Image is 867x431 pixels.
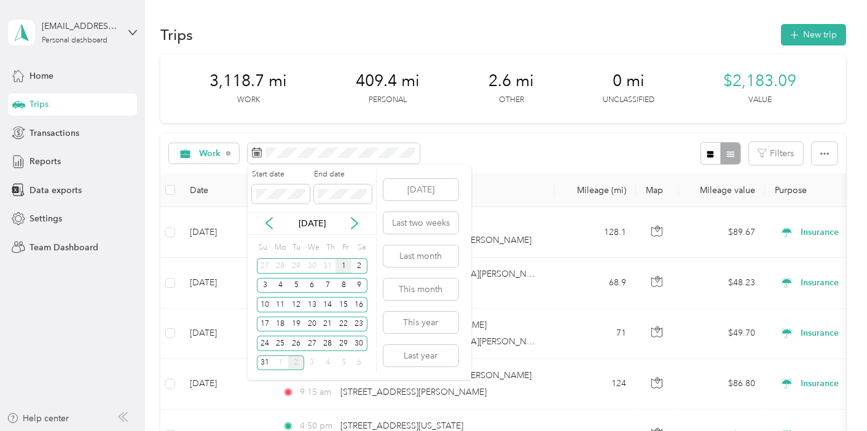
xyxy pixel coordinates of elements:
[180,207,272,258] td: [DATE]
[488,71,534,91] span: 2.6 mi
[679,173,765,207] th: Mileage value
[320,336,336,351] div: 28
[340,421,463,431] span: [STREET_ADDRESS][US_STATE]
[273,239,286,256] div: Mo
[290,239,302,256] div: Tu
[273,278,289,293] div: 4
[210,71,287,91] span: 3,118.7 mi
[273,336,289,351] div: 25
[304,278,320,293] div: 6
[351,297,367,312] div: 16
[288,258,304,274] div: 29
[335,297,351,312] div: 15
[257,297,273,312] div: 10
[288,355,304,371] div: 2
[636,173,679,207] th: Map
[257,355,273,371] div: 31
[748,95,772,106] p: Value
[29,212,62,225] span: Settings
[273,355,289,371] div: 1
[29,69,53,82] span: Home
[286,217,338,230] p: [DATE]
[335,278,351,293] div: 8
[180,359,272,409] td: [DATE]
[383,279,458,300] button: This month
[320,258,336,274] div: 31
[320,297,336,312] div: 14
[257,336,273,351] div: 24
[679,258,765,308] td: $48.23
[199,149,221,158] span: Work
[723,71,796,91] span: $2,183.09
[356,239,367,256] div: Sa
[273,258,289,274] div: 28
[555,359,636,409] td: 124
[306,239,320,256] div: We
[351,278,367,293] div: 9
[304,336,320,351] div: 27
[679,359,765,409] td: $86.80
[335,258,351,274] div: 1
[356,71,420,91] span: 409.4 mi
[29,127,79,140] span: Transactions
[288,278,304,293] div: 5
[335,317,351,332] div: 22
[351,258,367,274] div: 2
[160,28,193,41] h1: Trips
[340,269,641,279] span: Glumack Dr, [GEOGRAPHIC_DATA][PERSON_NAME], [GEOGRAPHIC_DATA]
[383,345,458,366] button: Last year
[304,317,320,332] div: 20
[7,412,69,425] button: Help center
[314,169,372,180] label: End date
[257,317,273,332] div: 17
[320,278,336,293] div: 7
[273,317,289,332] div: 18
[320,317,336,332] div: 21
[257,258,273,274] div: 27
[304,258,320,274] div: 30
[180,173,272,207] th: Date
[257,278,273,293] div: 3
[340,387,487,397] span: [STREET_ADDRESS][PERSON_NAME]
[383,245,458,267] button: Last month
[340,239,351,256] div: Fr
[749,142,803,165] button: Filters
[369,95,407,106] p: Personal
[42,20,119,33] div: [EMAIL_ADDRESS][DOMAIN_NAME]
[29,241,98,254] span: Team Dashboard
[304,297,320,312] div: 13
[42,37,108,44] div: Personal dashboard
[300,386,335,399] span: 9:15 am
[335,355,351,371] div: 5
[237,95,260,106] p: Work
[613,71,645,91] span: 0 mi
[304,355,320,371] div: 3
[340,370,532,381] span: [STREET_ADDRESS][US_STATE][PERSON_NAME]
[383,212,458,234] button: Last two weeks
[781,24,846,45] button: New trip
[29,98,49,111] span: Trips
[320,355,336,371] div: 4
[351,336,367,351] div: 30
[324,239,335,256] div: Th
[335,336,351,351] div: 29
[252,169,310,180] label: Start date
[679,207,765,258] td: $89.67
[29,155,61,168] span: Reports
[603,95,654,106] p: Unclassified
[340,336,641,347] span: Glumack Dr, [GEOGRAPHIC_DATA][PERSON_NAME], [GEOGRAPHIC_DATA]
[555,173,636,207] th: Mileage (mi)
[351,317,367,332] div: 23
[29,184,82,197] span: Data exports
[288,317,304,332] div: 19
[555,309,636,359] td: 71
[798,362,867,431] iframe: Everlance-gr Chat Button Frame
[555,258,636,308] td: 68.9
[499,95,524,106] p: Other
[288,336,304,351] div: 26
[257,239,269,256] div: Su
[383,312,458,333] button: This year
[555,207,636,258] td: 128.1
[180,258,272,308] td: [DATE]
